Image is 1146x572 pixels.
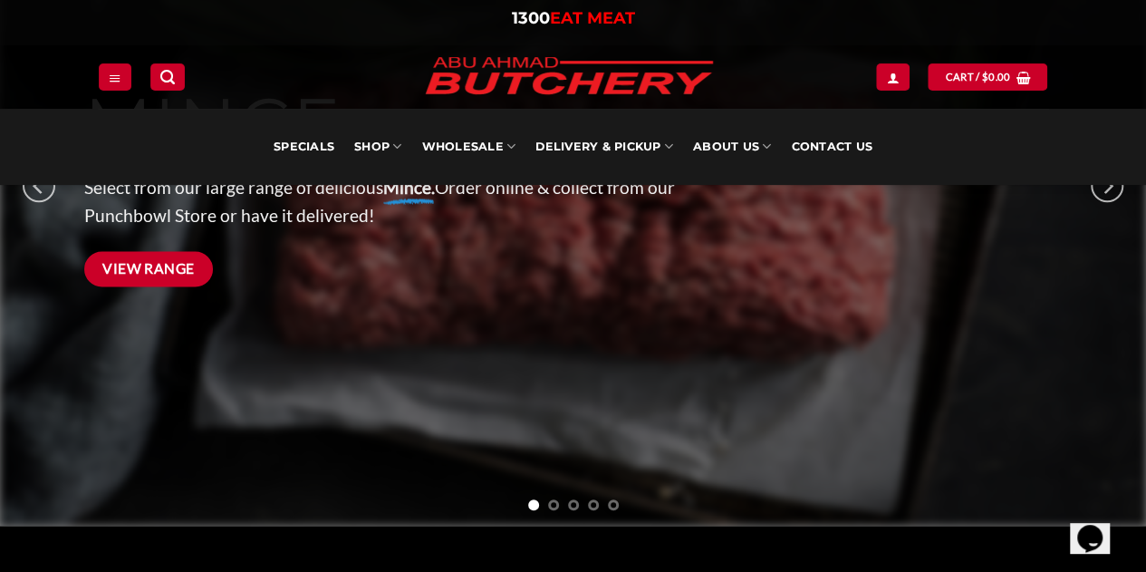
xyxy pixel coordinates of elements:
[928,63,1047,90] a: View cart
[982,69,988,85] span: $
[528,499,539,510] li: Page dot 1
[23,118,55,254] button: Previous
[876,63,909,90] a: Login
[383,177,435,198] strong: Mince.
[548,499,559,510] li: Page dot 2
[99,63,131,90] a: Menu
[102,257,195,279] span: View Range
[588,499,599,510] li: Page dot 4
[568,499,579,510] li: Page dot 3
[410,45,727,109] img: Abu Ahmad Butchery
[945,69,1010,85] span: Cart /
[1091,118,1123,254] button: Next
[84,177,675,226] span: Select from our large range of delicious Order online & collect from our Punchbowl Store or have ...
[791,109,872,185] a: Contact Us
[608,499,619,510] li: Page dot 5
[84,251,214,286] a: View Range
[693,109,771,185] a: About Us
[535,109,673,185] a: Delivery & Pickup
[274,109,334,185] a: Specials
[550,8,635,28] span: EAT MEAT
[354,109,401,185] a: SHOP
[421,109,515,185] a: Wholesale
[512,8,550,28] span: 1300
[512,8,635,28] a: 1300EAT MEAT
[982,71,1011,82] bdi: 0.00
[150,63,185,90] a: Search
[1070,499,1128,554] iframe: chat widget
